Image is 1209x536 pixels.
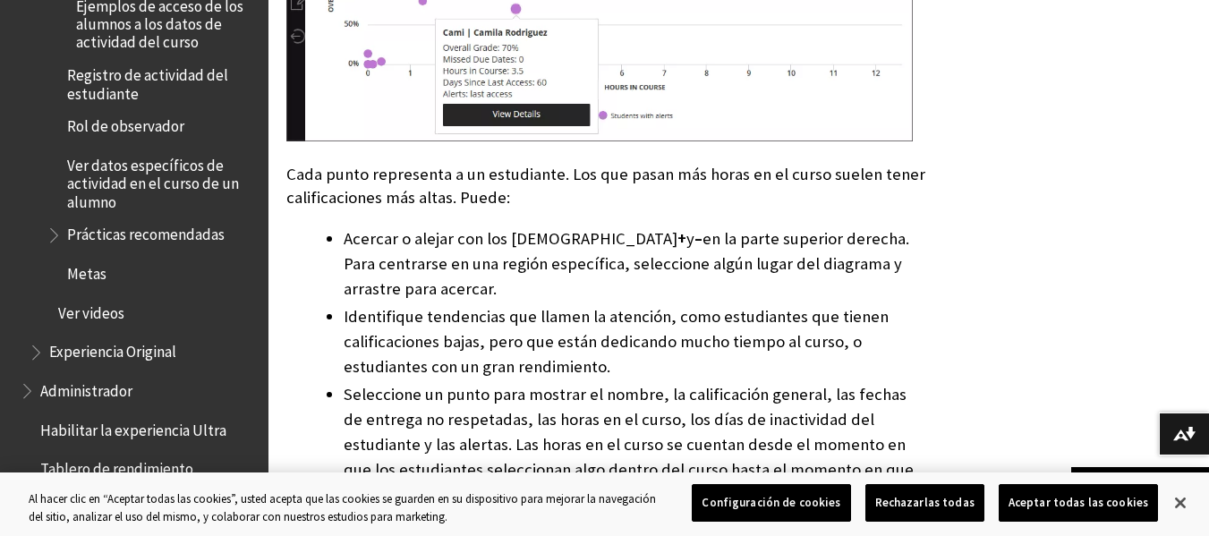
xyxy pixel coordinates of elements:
[999,484,1158,522] button: Aceptar todas las cookies
[58,298,124,322] span: Ver videos
[40,455,193,479] span: Tablero de rendimiento
[67,61,256,103] span: Registro de actividad del estudiante
[1071,467,1209,500] a: Volver arriba
[40,415,226,439] span: Habilitar la experiencia Ultra
[694,228,702,249] span: –
[1161,483,1200,523] button: Cerrar
[67,150,256,210] span: Ver datos específicos de actividad en el curso de un alumno
[286,163,926,209] p: Cada punto representa a un estudiante. Los que pasan más horas en el curso suelen tener calificac...
[67,220,225,244] span: Prácticas recomendadas
[67,259,106,283] span: Metas
[692,484,850,522] button: Configuración de cookies
[49,337,176,362] span: Experiencia Original
[344,304,926,379] li: Identifique tendencias que llamen la atención, como estudiantes que tienen calificaciones bajas, ...
[40,376,132,400] span: Administrador
[677,228,686,249] span: +
[29,490,665,525] div: Al hacer clic en “Aceptar todas las cookies”, usted acepta que las cookies se guarden en su dispo...
[344,226,926,302] li: Acercar o alejar con los [DEMOGRAPHIC_DATA] y en la parte superior derecha. Para centrarse en una...
[67,112,184,136] span: Rol de observador
[865,484,984,522] button: Rechazarlas todas
[344,382,926,532] li: Seleccione un punto para mostrar el nombre, la calificación general, las fechas de entrega no res...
